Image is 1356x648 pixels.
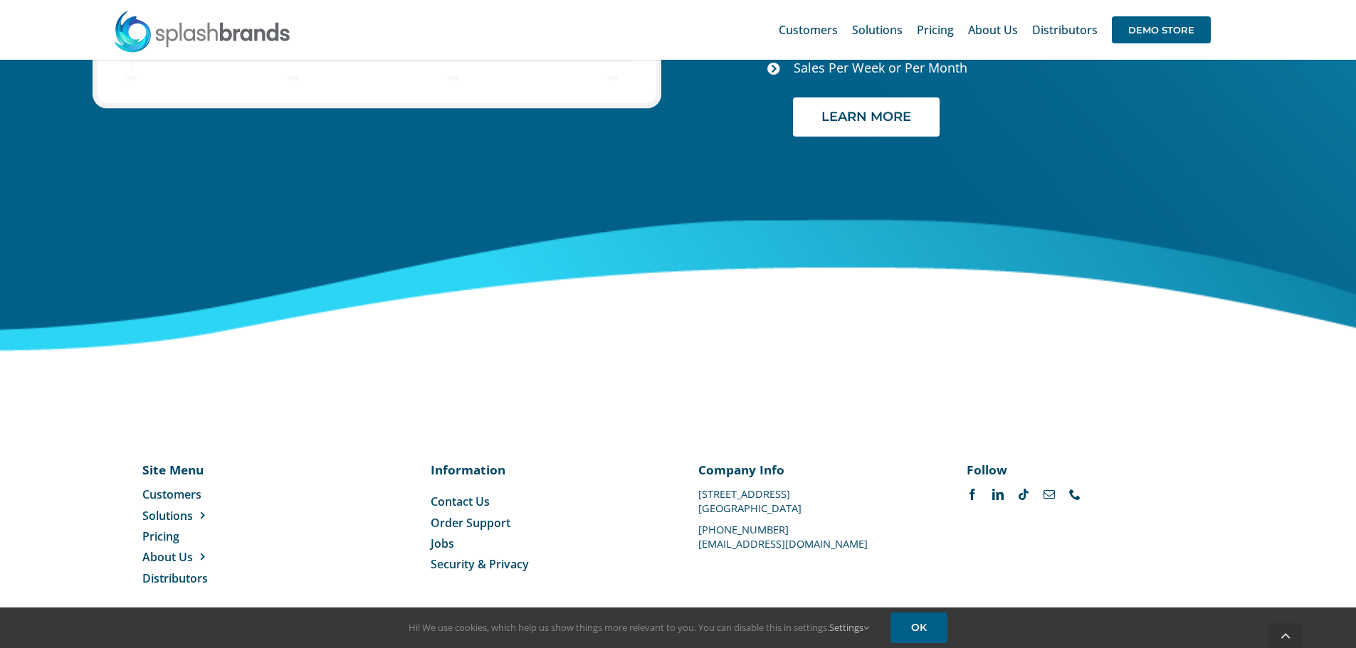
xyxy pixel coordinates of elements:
a: facebook [967,489,978,500]
span: Solutions [142,508,193,524]
a: linkedin [992,489,1004,500]
a: Pricing [142,529,287,544]
a: Contact Us [431,494,658,509]
span: Pricing [142,529,179,544]
span: Pricing [917,24,954,36]
span: Distributors [142,570,208,586]
span: Customers [142,487,201,502]
span: Sales Per Week or Per Month [794,59,967,76]
span: Solutions [852,24,903,36]
p: Company Info [698,461,925,478]
a: About Us [142,549,287,565]
a: Security & Privacy [431,556,658,572]
a: Jobs [431,536,658,551]
span: Security & Privacy [431,556,529,572]
img: SplashBrands.com Logo [113,10,291,53]
span: About Us [142,549,193,565]
p: Follow [967,461,1194,478]
p: Information [431,461,658,478]
a: Order Support [431,515,658,531]
span: Order Support [431,515,510,531]
nav: Main Menu Sticky [779,7,1211,53]
a: Customers [779,7,838,53]
nav: Menu [431,494,658,573]
span: Contact Us [431,494,490,509]
span: About Us [968,24,1018,36]
a: LEARN MORE [793,97,940,137]
a: Pricing [917,7,954,53]
span: Hi! We use cookies, which help us show things more relevant to you. You can disable this in setti... [409,621,869,634]
span: Customers [779,24,838,36]
p: Site Menu [142,461,287,478]
a: phone [1069,489,1081,500]
span: LEARN MORE [821,110,911,124]
a: Solutions [142,508,287,524]
a: Distributors [142,570,287,586]
span: Jobs [431,536,454,551]
a: Settings [829,621,869,634]
a: OK [890,612,947,643]
a: DEMO STORE [1112,7,1211,53]
a: Customers [142,487,287,502]
a: Distributors [1032,7,1098,53]
a: tiktok [1018,489,1029,500]
span: DEMO STORE [1112,16,1211,43]
a: mail [1044,489,1055,500]
span: Distributors [1032,24,1098,36]
nav: Menu [142,487,287,586]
